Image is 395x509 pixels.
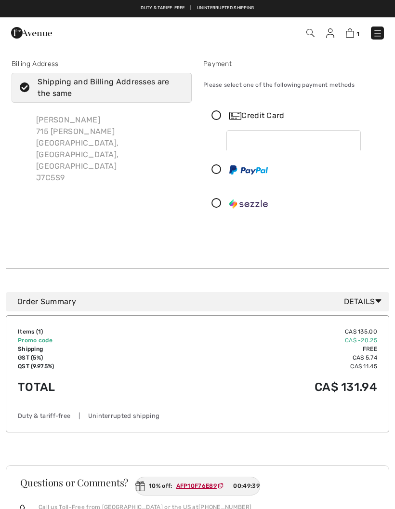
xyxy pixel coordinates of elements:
[18,362,152,371] td: QST (9.975%)
[18,353,152,362] td: GST (5%)
[152,327,377,336] td: CA$ 135.00
[346,27,359,39] a: 1
[176,482,217,489] ins: AFP10F76E89
[152,336,377,345] td: CA$ -20.25
[18,336,152,345] td: Promo code
[18,411,377,420] div: Duty & tariff-free | Uninterrupted shipping
[11,23,52,42] img: 1ère Avenue
[28,107,192,191] div: [PERSON_NAME] 715 [PERSON_NAME] [GEOGRAPHIC_DATA], [GEOGRAPHIC_DATA], [GEOGRAPHIC_DATA] J7C5S9
[18,371,152,403] td: Total
[373,28,382,38] img: Menu
[152,362,377,371] td: CA$ 11.45
[306,29,315,37] img: Search
[38,76,177,99] div: Shipping and Billing Addresses are the same
[344,296,385,308] span: Details
[203,59,383,69] div: Payment
[346,28,354,38] img: Shopping Bag
[20,478,375,487] h3: Questions or Comments?
[229,110,377,121] div: Credit Card
[135,477,260,496] div: 10% off:
[152,345,377,353] td: Free
[135,481,145,491] img: Gift.svg
[203,73,383,97] div: Please select one of the following payment methods
[152,371,377,403] td: CA$ 131.94
[233,482,259,490] span: 00:49:39
[326,28,334,38] img: My Info
[152,353,377,362] td: CA$ 5.74
[12,59,192,69] div: Billing Address
[38,328,41,335] span: 1
[18,327,152,336] td: Items ( )
[17,296,385,308] div: Order Summary
[356,30,359,38] span: 1
[11,27,52,37] a: 1ère Avenue
[18,345,152,353] td: Shipping
[229,112,241,120] img: Credit Card
[229,199,268,209] img: Sezzle
[229,165,268,174] img: PayPal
